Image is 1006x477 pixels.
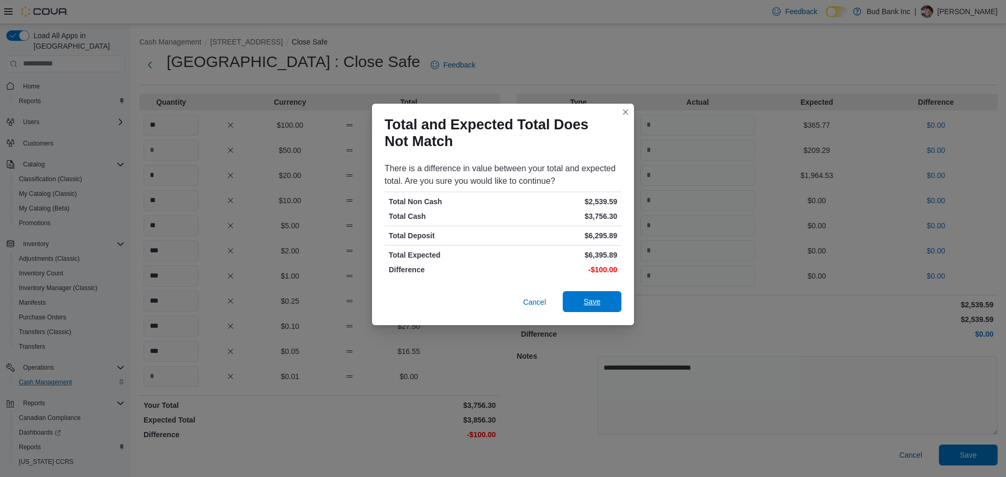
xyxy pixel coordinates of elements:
[505,264,617,275] p: -$100.00
[389,196,501,207] p: Total Non Cash
[505,230,617,241] p: $6,295.89
[389,250,501,260] p: Total Expected
[385,162,621,187] div: There is a difference in value between your total and expected total. Are you sure you would like...
[523,297,546,307] span: Cancel
[584,296,600,307] span: Save
[563,291,621,312] button: Save
[389,211,501,221] p: Total Cash
[389,264,501,275] p: Difference
[505,211,617,221] p: $3,756.30
[619,106,632,118] button: Closes this modal window
[505,196,617,207] p: $2,539.59
[385,116,613,150] h1: Total and Expected Total Does Not Match
[505,250,617,260] p: $6,395.89
[389,230,501,241] p: Total Deposit
[519,292,550,313] button: Cancel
